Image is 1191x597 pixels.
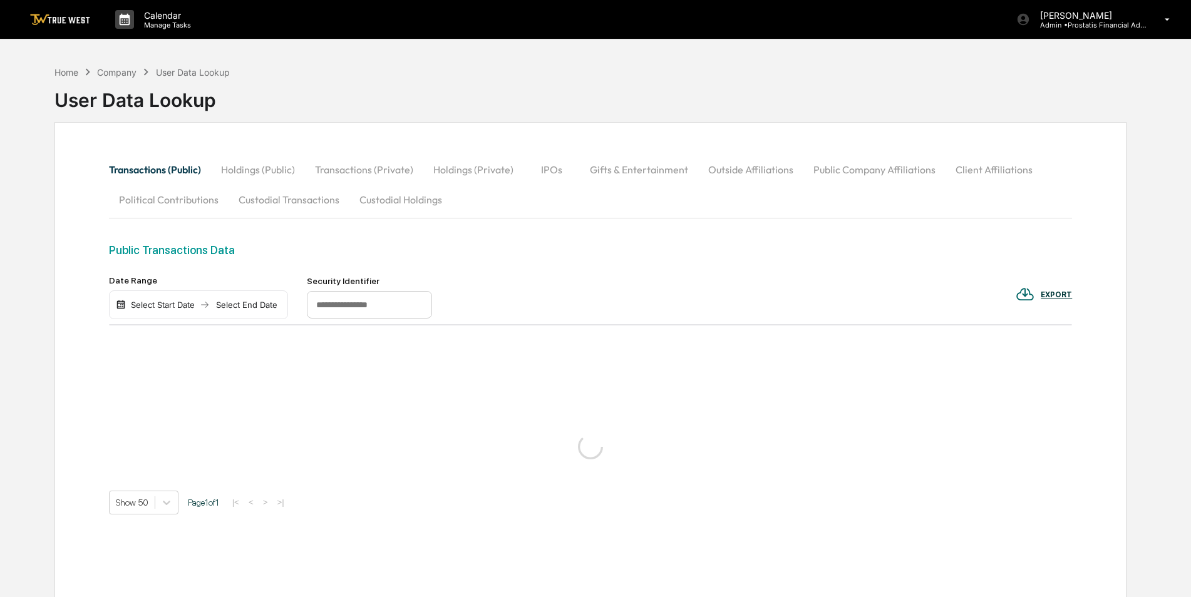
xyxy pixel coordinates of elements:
button: Client Affiliations [946,155,1043,185]
button: Custodial Transactions [229,185,349,215]
button: Public Company Affiliations [803,155,946,185]
div: EXPORT [1041,290,1072,299]
p: Calendar [134,10,197,21]
img: logo [30,14,90,26]
button: Political Contributions [109,185,229,215]
button: |< [229,497,243,508]
div: Select End Date [212,300,281,310]
button: IPOs [523,155,580,185]
p: [PERSON_NAME] [1030,10,1147,21]
button: Holdings (Public) [211,155,305,185]
button: Gifts & Entertainment [580,155,698,185]
div: User Data Lookup [54,79,230,111]
button: Transactions (Public) [109,155,211,185]
button: Holdings (Private) [423,155,523,185]
div: Select Start Date [128,300,197,310]
button: >| [273,497,287,508]
button: Transactions (Private) [305,155,423,185]
span: Page 1 of 1 [188,497,219,508]
div: Home [54,67,78,78]
button: > [259,497,272,508]
img: calendar [116,300,126,310]
img: EXPORT [1016,285,1034,304]
button: < [245,497,257,508]
div: Security Identifier [307,276,432,286]
p: Admin • Prostatis Financial Advisors [1030,21,1147,29]
button: Custodial Holdings [349,185,452,215]
button: Outside Affiliations [698,155,803,185]
div: Company [97,67,137,78]
div: User Data Lookup [156,67,230,78]
img: arrow right [200,300,210,310]
div: Public Transactions Data [109,243,1073,257]
div: secondary tabs example [109,155,1073,215]
div: Date Range [109,275,288,285]
p: Manage Tasks [134,21,197,29]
